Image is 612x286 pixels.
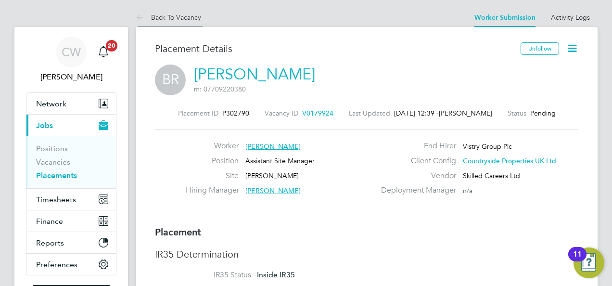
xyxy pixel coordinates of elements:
[551,13,590,22] a: Activity Logs
[302,109,333,117] span: V0179924
[349,109,390,117] label: Last Updated
[375,171,456,181] label: Vendor
[463,156,556,165] span: Countryside Properties UK Ltd
[194,85,246,93] span: m: 07709220380
[245,171,299,180] span: [PERSON_NAME]
[36,217,63,226] span: Finance
[26,115,116,136] button: Jobs
[94,37,113,67] a: 20
[439,109,492,117] span: [PERSON_NAME]
[222,109,249,117] span: P302790
[155,42,513,55] h3: Placement Details
[530,109,556,117] span: Pending
[106,40,117,52] span: 20
[36,171,77,180] a: Placements
[155,226,201,238] b: Placement
[394,109,439,117] span: [DATE] 12:39 -
[136,13,201,22] a: Back To Vacancy
[36,144,68,153] a: Positions
[474,13,535,22] a: Worker Submission
[245,142,301,151] span: [PERSON_NAME]
[375,141,456,151] label: End Hirer
[463,142,512,151] span: Vistry Group Plc
[155,65,186,95] span: BR
[26,37,116,83] a: CW[PERSON_NAME]
[245,186,301,195] span: [PERSON_NAME]
[186,141,239,151] label: Worker
[36,260,77,269] span: Preferences
[26,189,116,210] button: Timesheets
[463,171,520,180] span: Skilled Careers Ltd
[26,210,116,232] button: Finance
[186,171,239,181] label: Site
[194,65,315,84] a: [PERSON_NAME]
[36,99,66,108] span: Network
[62,46,81,58] span: CW
[245,156,315,165] span: Assistant Site Manager
[463,186,472,195] span: n/a
[521,42,559,55] button: Unfollow
[574,247,604,278] button: Open Resource Center, 11 new notifications
[257,270,295,279] span: Inside IR35
[36,195,76,204] span: Timesheets
[36,121,53,130] span: Jobs
[375,185,456,195] label: Deployment Manager
[26,71,116,83] span: Chloe Williams
[508,109,526,117] label: Status
[265,109,298,117] label: Vacancy ID
[375,156,456,166] label: Client Config
[26,254,116,275] button: Preferences
[26,93,116,114] button: Network
[26,136,116,188] div: Jobs
[186,156,239,166] label: Position
[26,232,116,253] button: Reports
[186,185,239,195] label: Hiring Manager
[155,248,578,260] h3: IR35 Determination
[36,238,64,247] span: Reports
[573,254,582,267] div: 11
[155,270,251,280] label: IR35 Status
[178,109,218,117] label: Placement ID
[36,157,70,167] a: Vacancies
